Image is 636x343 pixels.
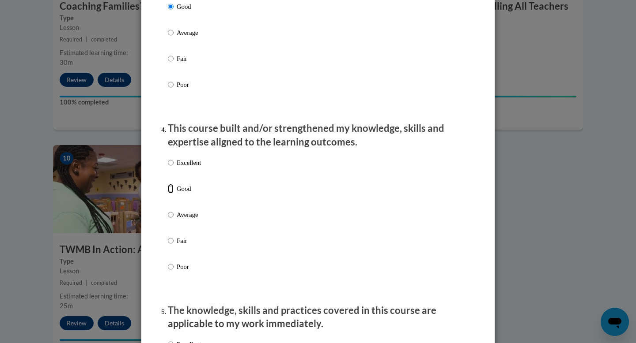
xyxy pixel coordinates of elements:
input: Average [168,28,174,37]
input: Good [168,184,174,194]
input: Excellent [168,158,174,168]
p: This course built and/or strengthened my knowledge, skills and expertise aligned to the learning ... [168,122,468,149]
p: Fair [177,236,201,246]
input: Good [168,2,174,11]
input: Poor [168,80,174,89]
input: Fair [168,236,174,246]
p: The knowledge, skills and practices covered in this course are applicable to my work immediately. [168,304,468,331]
p: Average [177,28,201,37]
p: Poor [177,80,201,89]
p: Good [177,184,201,194]
p: Average [177,210,201,220]
p: Fair [177,54,201,63]
input: Poor [168,262,174,272]
p: Excellent [177,158,201,168]
p: Poor [177,262,201,272]
input: Fair [168,54,174,63]
p: Good [177,2,201,11]
input: Average [168,210,174,220]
